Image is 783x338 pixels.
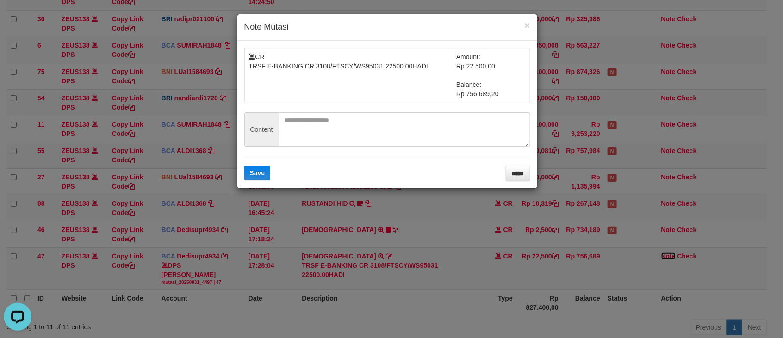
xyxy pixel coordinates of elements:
[456,52,526,98] td: Amount: Rp 22.500,00 Balance: Rp 756.689,20
[524,20,530,30] button: ×
[249,52,457,98] td: CR TRSF E-BANKING CR 3108/FTSCY/WS95031 22500.00HADI
[244,112,279,147] span: Content
[250,169,265,177] span: Save
[244,166,271,180] button: Save
[244,21,530,33] h4: Note Mutasi
[4,4,31,31] button: Open LiveChat chat widget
